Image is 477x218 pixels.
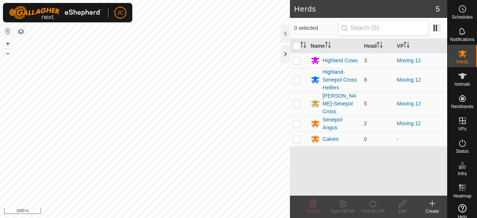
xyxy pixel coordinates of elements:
[397,57,421,63] a: Moving 12
[323,68,358,92] div: Highland-Senepol Cross Heifers
[364,120,367,126] span: 2
[323,135,339,143] div: Calves
[452,15,473,19] span: Schedules
[3,39,12,48] button: +
[397,77,421,83] a: Moving 12
[364,101,367,107] span: 5
[323,92,358,116] div: [PERSON_NAME]-Senepol Cross
[9,6,102,19] img: Gallagher Logo
[458,171,467,176] span: Infra
[308,39,361,53] th: Name
[388,208,417,215] div: Edit
[417,208,447,215] div: Create
[436,3,440,15] span: 5
[451,104,473,109] span: Neckbands
[456,60,468,64] span: Herds
[325,43,331,49] p-sorticon: Activate to sort
[394,39,447,53] th: VP
[338,20,429,36] input: Search (S)
[453,194,471,198] span: Heatmap
[364,57,367,63] span: 3
[450,37,474,42] span: Notifications
[323,116,358,132] div: Senepol-Angus
[152,208,174,215] a: Contact Us
[3,49,12,58] button: –
[323,57,358,64] div: Highland Cows
[117,9,123,17] span: JC
[16,27,25,36] button: Map Layers
[294,24,338,32] span: 0 selected
[364,77,367,83] span: 8
[294,4,436,13] h2: Herds
[456,149,468,154] span: Status
[364,136,367,142] span: 0
[397,120,421,126] a: Moving 12
[116,208,143,215] a: Privacy Policy
[454,82,470,86] span: Animals
[377,43,383,49] p-sorticon: Activate to sort
[307,209,320,214] span: Delete
[361,39,394,53] th: Head
[358,208,388,215] div: Turn On VP
[397,101,421,107] a: Moving 12
[394,132,447,146] td: -
[3,27,12,36] button: Reset Map
[458,127,466,131] span: VPs
[300,43,306,49] p-sorticon: Activate to sort
[404,43,410,49] p-sorticon: Activate to sort
[328,208,358,215] div: Turn Off VP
